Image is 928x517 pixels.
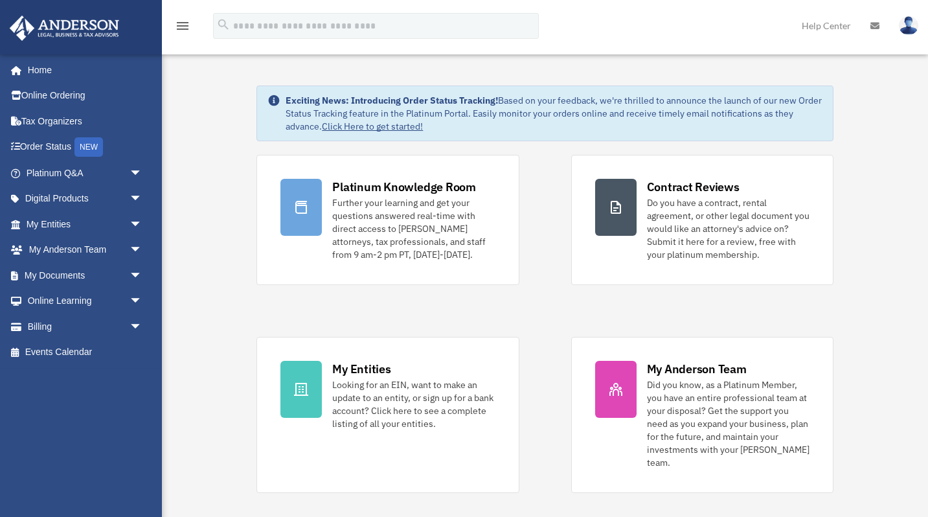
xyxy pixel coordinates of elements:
a: My Documentsarrow_drop_down [9,262,162,288]
div: My Entities [332,361,390,377]
div: Did you know, as a Platinum Member, you have an entire professional team at your disposal? Get th... [647,378,809,469]
div: My Anderson Team [647,361,747,377]
a: Billingarrow_drop_down [9,314,162,339]
a: My Entitiesarrow_drop_down [9,211,162,237]
i: search [216,17,231,32]
span: arrow_drop_down [130,160,155,187]
a: Order StatusNEW [9,134,162,161]
a: Platinum Knowledge Room Further your learning and get your questions answered real-time with dire... [256,155,519,285]
img: Anderson Advisors Platinum Portal [6,16,123,41]
a: Online Learningarrow_drop_down [9,288,162,314]
a: Online Ordering [9,83,162,109]
a: Contract Reviews Do you have a contract, rental agreement, or other legal document you would like... [571,155,833,285]
span: arrow_drop_down [130,288,155,315]
a: Events Calendar [9,339,162,365]
div: NEW [74,137,103,157]
a: My Anderson Team Did you know, as a Platinum Member, you have an entire professional team at your... [571,337,833,493]
a: Platinum Q&Aarrow_drop_down [9,160,162,186]
span: arrow_drop_down [130,237,155,264]
a: Digital Productsarrow_drop_down [9,186,162,212]
span: arrow_drop_down [130,314,155,340]
img: User Pic [899,16,918,35]
div: Do you have a contract, rental agreement, or other legal document you would like an attorney's ad... [647,196,809,261]
div: Further your learning and get your questions answered real-time with direct access to [PERSON_NAM... [332,196,495,261]
span: arrow_drop_down [130,186,155,213]
strong: Exciting News: Introducing Order Status Tracking! [286,95,498,106]
span: arrow_drop_down [130,262,155,289]
a: menu [175,23,190,34]
a: My Anderson Teamarrow_drop_down [9,237,162,263]
div: Looking for an EIN, want to make an update to an entity, or sign up for a bank account? Click her... [332,378,495,430]
div: Platinum Knowledge Room [332,179,476,195]
a: My Entities Looking for an EIN, want to make an update to an entity, or sign up for a bank accoun... [256,337,519,493]
a: Home [9,57,155,83]
div: Based on your feedback, we're thrilled to announce the launch of our new Order Status Tracking fe... [286,94,822,133]
div: Contract Reviews [647,179,740,195]
span: arrow_drop_down [130,211,155,238]
i: menu [175,18,190,34]
a: Tax Organizers [9,108,162,134]
a: Click Here to get started! [322,121,423,132]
